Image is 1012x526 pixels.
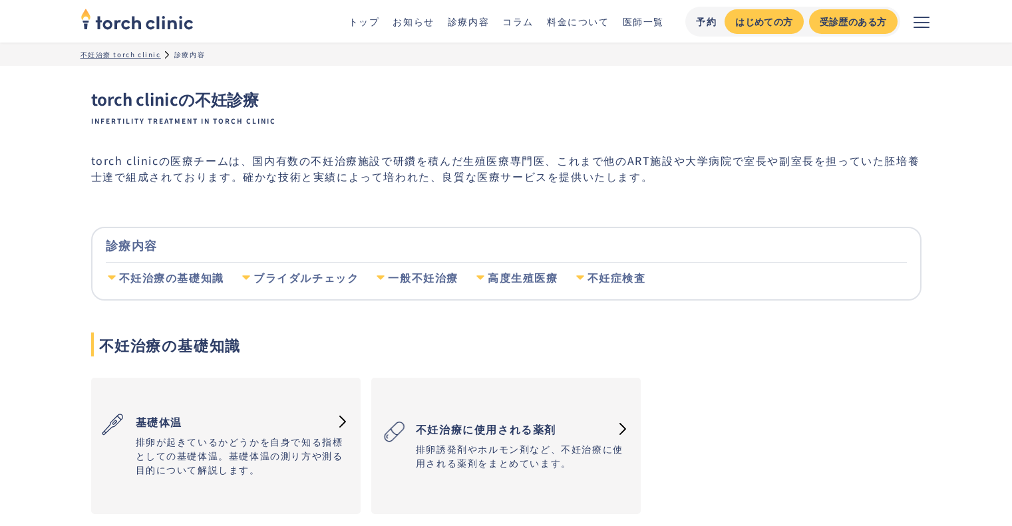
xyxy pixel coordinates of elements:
h3: 基礎体温 [136,408,329,435]
div: 不妊症検査 [588,271,646,285]
a: コラム [502,15,534,28]
a: 基礎体温排卵が起きているかどうかを自身で知る指標としての基礎体温。基礎体温の測り方や測る目的について解説します。 [91,398,361,494]
a: お知らせ [393,15,434,28]
div: はじめての方 [735,15,792,29]
a: home [81,9,194,33]
div: 受診歴のある方 [820,15,887,29]
a: 医師一覧 [623,15,664,28]
a: 一般不妊治療 [375,263,458,293]
p: torch clinicの医療チームは、国内有数の不妊治療施設で研鑽を積んだ生殖医療専門医、これまで他のART施設や大学病院で室長や副室長を担っていた胚培養士達で組成されております。確かな技術と... [91,152,922,184]
a: 高度生殖医療 [474,263,558,293]
p: 排卵誘発剤やホルモン剤など、不妊治療に使用される薬剤をまとめています。 [416,442,630,470]
div: 予約 [696,15,717,29]
a: 不妊症検査 [574,263,646,293]
a: 料金について [547,15,609,28]
span: Infertility treatment in torch clinic [91,116,922,126]
p: 排卵が起きているかどうかを自身で知る指標としての基礎体温。基礎体温の測り方や測る目的について解説します。 [136,435,350,477]
div: 診療内容 [174,49,205,59]
div: 一般不妊治療 [388,271,458,285]
div: 不妊治療の基礎知識 [119,271,224,285]
div: ブライダルチェック [253,271,359,285]
a: 受診歴のある方 [809,9,898,34]
img: torch clinic [81,4,194,33]
a: 不妊治療に使用される薬剤排卵誘発剤やホルモン剤など、不妊治療に使用される薬剤をまとめています。 [371,405,641,487]
a: はじめての方 [725,9,803,34]
a: トップ [349,15,380,28]
a: 不妊治療の基礎知識 [106,263,224,293]
div: 高度生殖医療 [488,271,558,285]
a: 不妊治療 torch clinic [81,49,161,59]
h2: 不妊治療の基礎知識 [91,332,922,356]
a: ブライダルチェック [240,263,359,293]
h1: torch clinicの不妊診療 [91,87,922,126]
div: 診療内容 [106,228,907,262]
h3: 不妊治療に使用される薬剤 [416,416,609,442]
a: 診療内容 [448,15,489,28]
